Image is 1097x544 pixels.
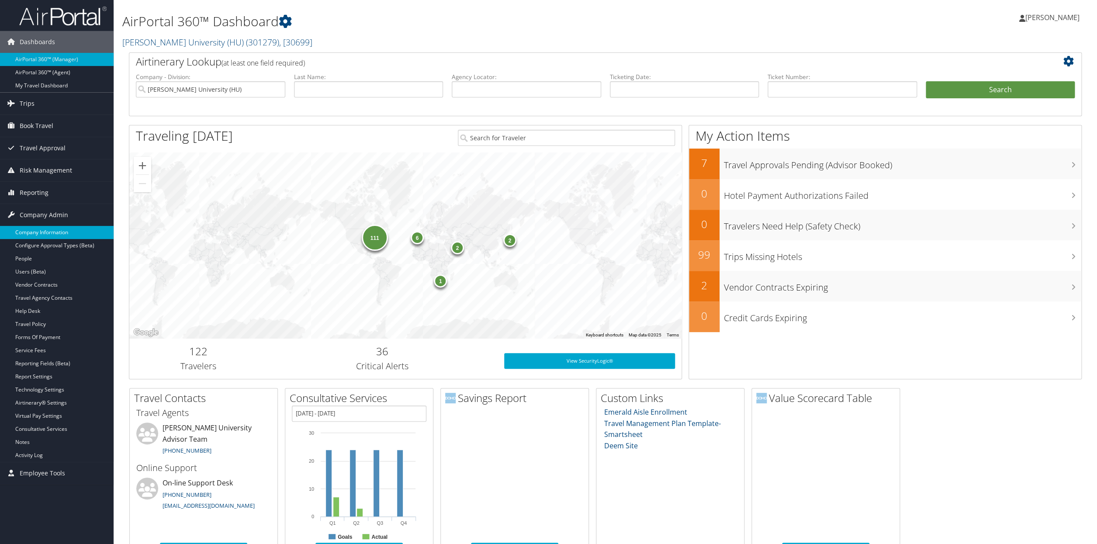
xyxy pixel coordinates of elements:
h2: 7 [689,156,720,170]
h3: Hotel Payment Authorizations Failed [724,185,1081,202]
h3: Travelers Need Help (Safety Check) [724,216,1081,232]
a: 0Credit Cards Expiring [689,301,1081,332]
span: Employee Tools [20,462,65,484]
span: ( 301279 ) [246,36,279,48]
tspan: 30 [309,430,314,436]
span: Trips [20,93,35,114]
span: Risk Management [20,159,72,181]
text: Actual [371,534,388,540]
text: Q4 [401,520,407,526]
h3: Vendor Contracts Expiring [724,277,1081,294]
img: domo-logo.png [445,393,456,403]
div: 2 [451,241,464,254]
a: Terms (opens in new tab) [667,333,679,337]
h2: 0 [689,186,720,201]
a: View SecurityLogic® [504,353,675,369]
tspan: 10 [309,486,314,492]
h2: 0 [689,308,720,323]
span: Map data ©2025 [629,333,661,337]
h2: Airtinerary Lookup [136,54,995,69]
a: 99Trips Missing Hotels [689,240,1081,271]
span: Company Admin [20,204,68,226]
img: airportal-logo.png [19,6,107,26]
text: Q2 [353,520,360,526]
a: 7Travel Approvals Pending (Advisor Booked) [689,149,1081,179]
label: Last Name: [294,73,443,81]
a: Travel Management Plan Template- Smartsheet [604,419,721,440]
span: Reporting [20,182,48,204]
h3: Trips Missing Hotels [724,246,1081,263]
span: Travel Approval [20,137,66,159]
h2: Value Scorecard Table [756,391,900,405]
a: Deem Site [604,441,638,450]
div: 111 [362,225,388,251]
a: [PERSON_NAME] University (HU) [122,36,312,48]
img: Google [132,327,160,338]
a: [EMAIL_ADDRESS][DOMAIN_NAME] [163,502,255,509]
h1: AirPortal 360™ Dashboard [122,12,766,31]
h2: Custom Links [601,391,744,405]
a: [PHONE_NUMBER] [163,491,211,499]
h3: Credit Cards Expiring [724,308,1081,324]
h3: Travel Agents [136,407,271,419]
text: Goals [338,534,353,540]
a: [PHONE_NUMBER] [163,447,211,454]
h1: My Action Items [689,127,1081,145]
h2: 0 [689,217,720,232]
h2: 36 [274,344,491,359]
div: 6 [411,231,424,244]
span: , [ 30699 ] [279,36,312,48]
h2: 2 [689,278,720,293]
a: Open this area in Google Maps (opens a new window) [132,327,160,338]
label: Company - Division: [136,73,285,81]
h3: Travel Approvals Pending (Advisor Booked) [724,155,1081,171]
div: 2 [503,234,516,247]
text: Q1 [329,520,336,526]
span: Dashboards [20,31,55,53]
label: Ticketing Date: [610,73,759,81]
a: Emerald Aisle Enrollment [604,407,687,417]
text: Q3 [377,520,383,526]
tspan: 0 [311,514,314,519]
button: Search [926,81,1075,99]
h2: Travel Contacts [134,391,277,405]
span: [PERSON_NAME] [1025,13,1080,22]
label: Ticket Number: [768,73,917,81]
button: Zoom out [134,175,151,192]
h2: 99 [689,247,720,262]
button: Keyboard shortcuts [586,332,623,338]
a: 2Vendor Contracts Expiring [689,271,1081,301]
h2: Consultative Services [290,391,433,405]
h2: 122 [136,344,261,359]
h3: Online Support [136,462,271,474]
img: domo-logo.png [756,393,767,403]
a: [PERSON_NAME] [1019,4,1088,31]
h3: Travelers [136,360,261,372]
li: [PERSON_NAME] University Advisor Team [132,423,275,458]
tspan: 20 [309,458,314,464]
a: 0Hotel Payment Authorizations Failed [689,179,1081,210]
input: Search for Traveler [458,130,675,146]
div: 1 [434,274,447,287]
li: On-line Support Desk [132,478,275,513]
span: Book Travel [20,115,53,137]
button: Zoom in [134,157,151,174]
h1: Traveling [DATE] [136,127,233,145]
span: (at least one field required) [221,58,305,68]
label: Agency Locator: [452,73,601,81]
h3: Critical Alerts [274,360,491,372]
h2: Savings Report [445,391,588,405]
a: 0Travelers Need Help (Safety Check) [689,210,1081,240]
